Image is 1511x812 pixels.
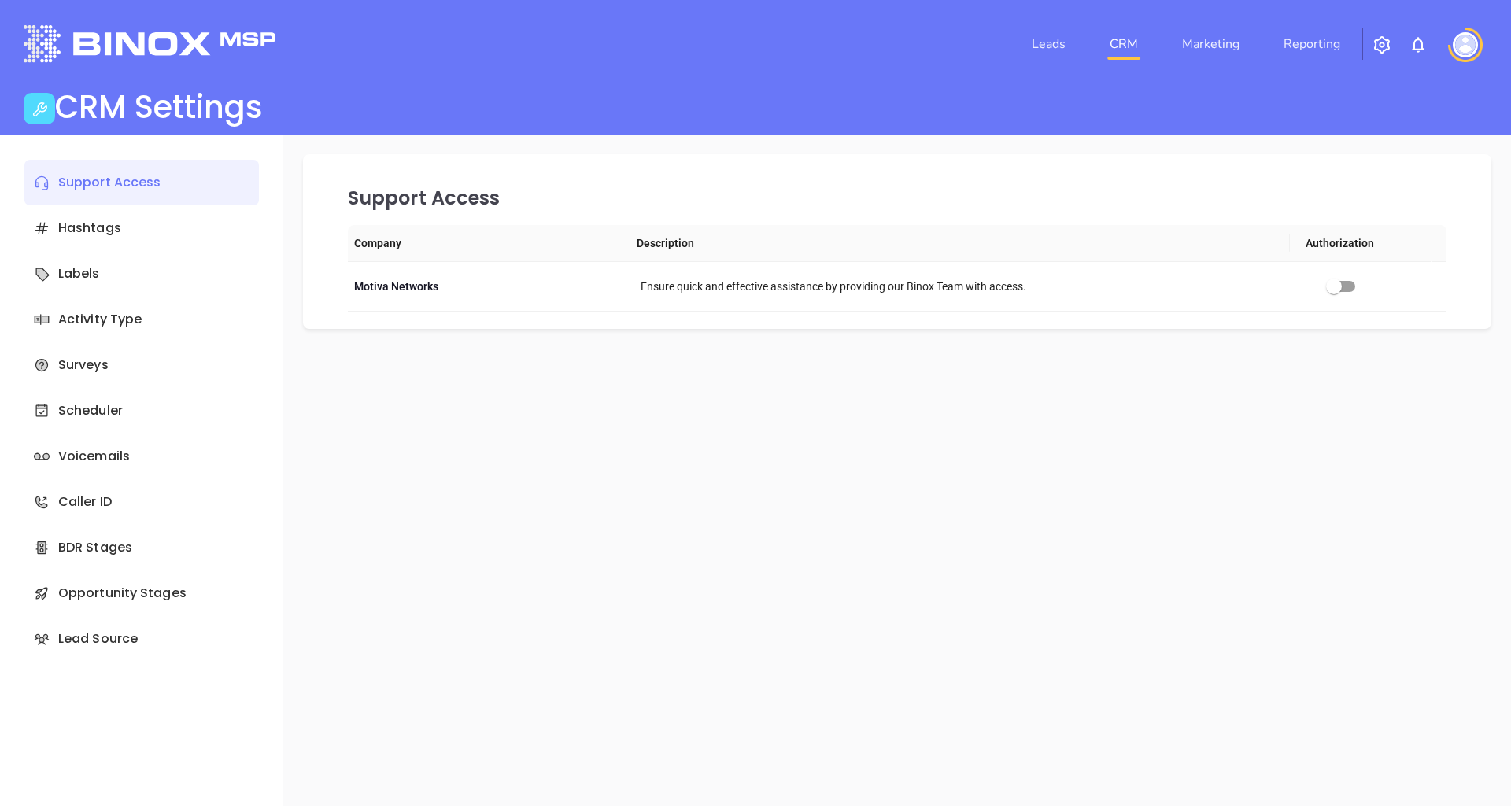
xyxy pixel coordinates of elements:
[630,225,1290,262] th: Description
[24,570,259,616] div: Opportunity Stages
[24,25,275,62] img: logo
[24,525,259,570] div: BDR Stages
[24,205,259,251] div: Hashtags
[24,388,259,434] div: Scheduler
[1409,35,1428,54] img: iconNotification
[348,184,1167,212] p: Support Access
[1025,28,1072,60] a: Leads
[1372,35,1391,54] img: iconSetting
[24,160,259,205] div: Support Access
[354,280,438,293] span: Motiva Networks
[641,278,1297,295] div: Ensure quick and effective assistance by providing our Binox Team with access.
[24,342,259,388] div: Surveys
[24,434,259,479] div: Voicemails
[24,616,259,662] div: Lead Source
[1290,225,1432,262] th: Authorization
[24,297,259,342] div: Activity Type
[1103,28,1144,60] a: CRM
[55,88,263,126] h1: CRM Settings
[1176,28,1246,60] a: Marketing
[348,225,630,262] th: Company
[1277,28,1347,60] a: Reporting
[1453,32,1478,57] img: user
[24,251,259,297] div: Labels
[24,479,259,525] div: Caller ID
